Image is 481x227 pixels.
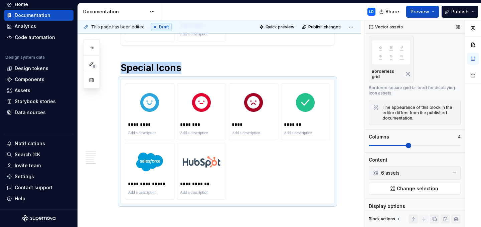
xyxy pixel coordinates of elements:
div: Data sources [15,109,46,116]
div: Contact support [15,184,52,191]
div: Search ⌘K [15,151,40,158]
span: Publish changes [308,24,341,30]
button: Publish changes [300,22,344,32]
div: Settings [15,173,34,180]
span: Preview [411,8,429,15]
h1: Special Icons [121,62,334,74]
span: Change selection [397,185,438,192]
div: Components [15,76,44,83]
button: Change selection [369,183,461,195]
a: Data sources [4,107,73,118]
div: Notifications [15,140,45,147]
div: Bordered square grid tailored for displaying icon assets. [369,85,461,96]
div: Help [15,195,25,202]
a: Analytics [4,21,73,32]
button: Search ⌘K [4,149,73,160]
img: placeholder [372,40,411,64]
span: Publish [451,8,469,15]
div: Analytics [15,23,36,30]
button: Help [4,193,73,204]
button: placeholderBorderless grid [369,36,414,82]
div: Documentation [83,8,146,15]
span: Quick preview [266,24,294,30]
a: Documentation [4,10,73,21]
div: Home [15,1,28,8]
div: Design system data [5,55,45,60]
a: Storybook stories [4,96,73,107]
button: Quick preview [257,22,297,32]
div: Documentation [15,12,50,19]
p: 4 [458,134,461,140]
a: Assets [4,85,73,96]
div: Invite team [15,162,41,169]
a: Code automation [4,32,73,43]
button: Share [376,6,404,18]
div: The appearance of this block in the editor differs from the published documentation. [382,105,456,121]
a: Design tokens [4,63,73,74]
div: Block actions [369,214,401,224]
a: Invite team [4,160,73,171]
button: Publish [442,6,478,18]
button: Notifications [4,138,73,149]
span: Share [385,8,399,15]
button: Contact support [4,182,73,193]
span: Draft [159,24,169,30]
div: 6 assets [381,170,447,176]
div: Code automation [15,34,55,41]
div: Columns [369,134,389,140]
div: Assets [15,87,30,94]
span: This page has been edited. [91,24,146,30]
div: Design tokens [15,65,48,72]
div: Block actions [369,216,395,222]
p: Borderless grid [372,69,403,79]
button: Preview [406,6,439,18]
svg: Supernova Logo [22,215,55,222]
a: Components [4,74,73,85]
span: 8 [92,64,97,69]
div: Content [369,157,387,163]
div: LD [369,9,374,14]
div: Display options [369,203,405,210]
div: Storybook stories [15,98,56,105]
a: Settings [4,171,73,182]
